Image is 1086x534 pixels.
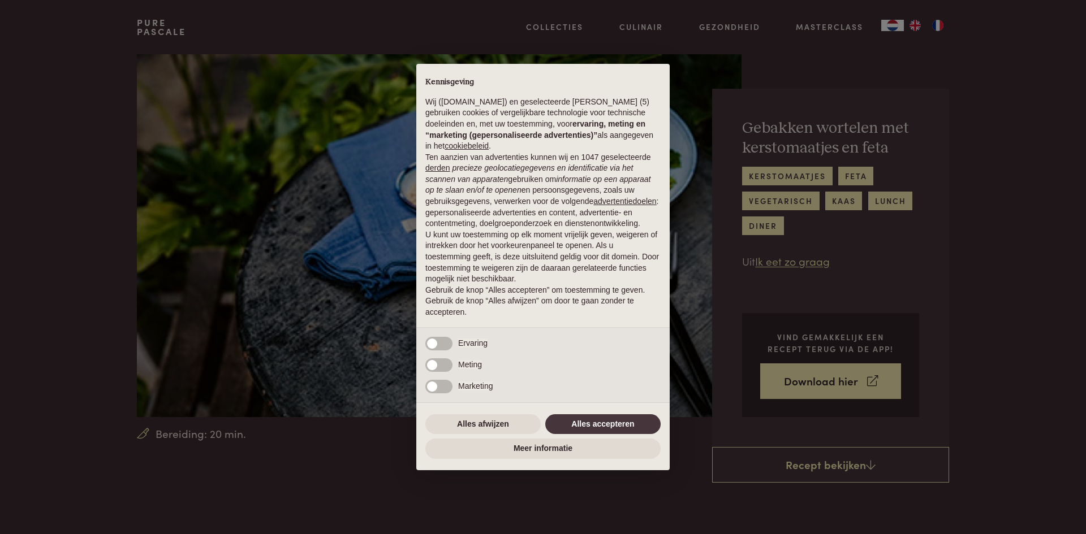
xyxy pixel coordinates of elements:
button: advertentiedoelen [593,196,656,207]
em: informatie op een apparaat op te slaan en/of te openen [425,175,651,195]
button: Meer informatie [425,439,661,459]
em: precieze geolocatiegegevens en identificatie via het scannen van apparaten [425,163,633,184]
span: Ervaring [458,338,488,348]
p: Ten aanzien van advertenties kunnen wij en 1047 geselecteerde gebruiken om en persoonsgegevens, z... [425,152,661,229]
button: Alles accepteren [545,414,661,435]
a: cookiebeleid [445,141,489,150]
span: Marketing [458,381,493,390]
p: U kunt uw toestemming op elk moment vrijelijk geven, weigeren of intrekken door het voorkeurenpan... [425,229,661,285]
button: Alles afwijzen [425,414,541,435]
span: Meting [458,360,482,369]
h2: Kennisgeving [425,77,661,88]
p: Wij ([DOMAIN_NAME]) en geselecteerde [PERSON_NAME] (5) gebruiken cookies of vergelijkbare technol... [425,97,661,152]
p: Gebruik de knop “Alles accepteren” om toestemming te geven. Gebruik de knop “Alles afwijzen” om d... [425,285,661,318]
button: derden [425,163,450,174]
